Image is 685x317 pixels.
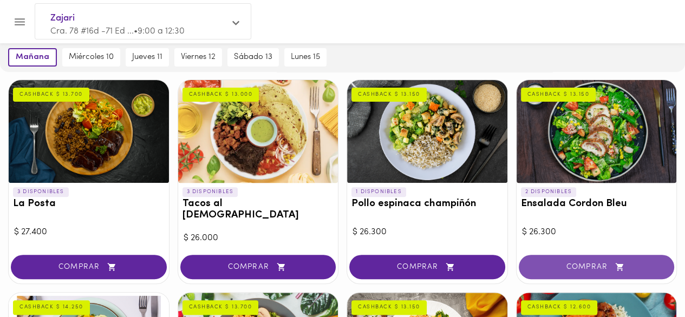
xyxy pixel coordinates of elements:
iframe: Messagebird Livechat Widget [622,254,674,306]
h3: La Posta [13,199,165,210]
div: CASHBACK $ 13.150 [351,300,427,314]
button: miércoles 10 [62,48,120,67]
span: sábado 13 [234,52,272,62]
div: $ 26.300 [353,226,502,239]
p: 3 DISPONIBLES [182,187,238,197]
button: COMPRAR [180,255,336,279]
h3: Tacos al [DEMOGRAPHIC_DATA] [182,199,334,221]
div: CASHBACK $ 13.700 [182,300,259,314]
span: COMPRAR [532,262,661,272]
div: CASHBACK $ 13.000 [182,88,259,102]
h3: Ensalada Cordon Bleu [521,199,673,210]
span: lunes 15 [291,52,320,62]
div: CASHBACK $ 13.150 [351,88,427,102]
button: lunes 15 [284,48,327,67]
span: COMPRAR [363,262,492,272]
button: sábado 13 [227,48,279,67]
button: jueves 11 [126,48,169,67]
div: Tacos al Pastor [178,80,338,183]
p: 2 DISPONIBLES [521,187,577,197]
button: Menu [6,9,33,35]
span: jueves 11 [132,52,162,62]
div: $ 26.300 [522,226,671,239]
p: 1 DISPONIBLES [351,187,406,197]
div: La Posta [9,80,169,183]
span: Cra. 78 #16d -71 Ed ... • 9:00 a 12:30 [50,27,185,36]
span: mañana [16,52,49,62]
div: Ensalada Cordon Bleu [517,80,677,183]
div: CASHBACK $ 12.600 [521,300,598,314]
span: Zajari [50,11,225,25]
p: 3 DISPONIBLES [13,187,69,197]
div: CASHBACK $ 13.700 [13,88,89,102]
div: Pollo espinaca champiñón [347,80,507,183]
h3: Pollo espinaca champiñón [351,199,503,210]
button: mañana [8,48,57,67]
div: $ 26.000 [184,232,333,245]
div: CASHBACK $ 13.150 [521,88,596,102]
button: COMPRAR [349,255,505,279]
span: viernes 12 [181,52,216,62]
span: COMPRAR [24,262,153,272]
button: COMPRAR [11,255,167,279]
button: viernes 12 [174,48,222,67]
div: $ 27.400 [14,226,164,239]
button: COMPRAR [519,255,675,279]
span: miércoles 10 [69,52,114,62]
span: COMPRAR [194,262,323,272]
div: CASHBACK $ 14.250 [13,300,90,314]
